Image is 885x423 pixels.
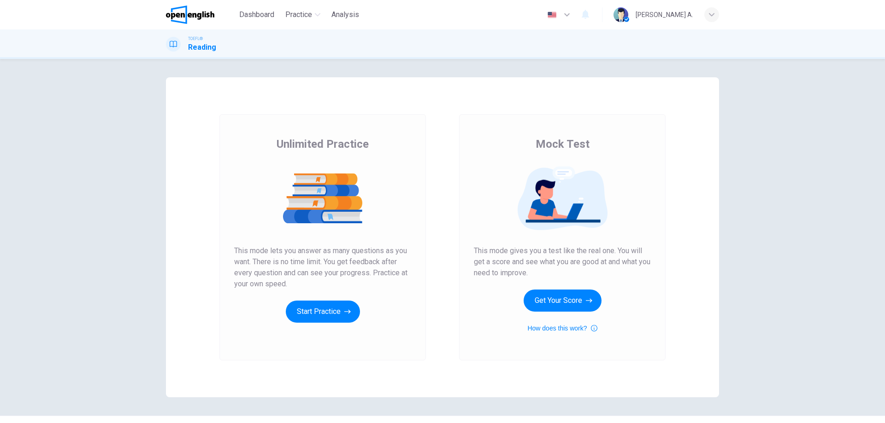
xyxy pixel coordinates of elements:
[286,301,360,323] button: Start Practice
[546,12,558,18] img: en
[166,6,236,24] a: OpenEnglish logo
[328,6,363,23] button: Analysis
[166,6,214,24] img: OpenEnglish logo
[282,6,324,23] button: Practice
[236,6,278,23] button: Dashboard
[474,245,651,278] span: This mode gives you a test like the real one. You will get a score and see what you are good at a...
[636,9,693,20] div: [PERSON_NAME] A.
[524,290,602,312] button: Get Your Score
[188,35,203,42] span: TOEFL®
[277,137,369,151] span: Unlimited Practice
[614,7,628,22] img: Profile picture
[527,323,597,334] button: How does this work?
[331,9,359,20] span: Analysis
[536,137,590,151] span: Mock Test
[285,9,312,20] span: Practice
[234,245,411,290] span: This mode lets you answer as many questions as you want. There is no time limit. You get feedback...
[239,9,274,20] span: Dashboard
[188,42,216,53] h1: Reading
